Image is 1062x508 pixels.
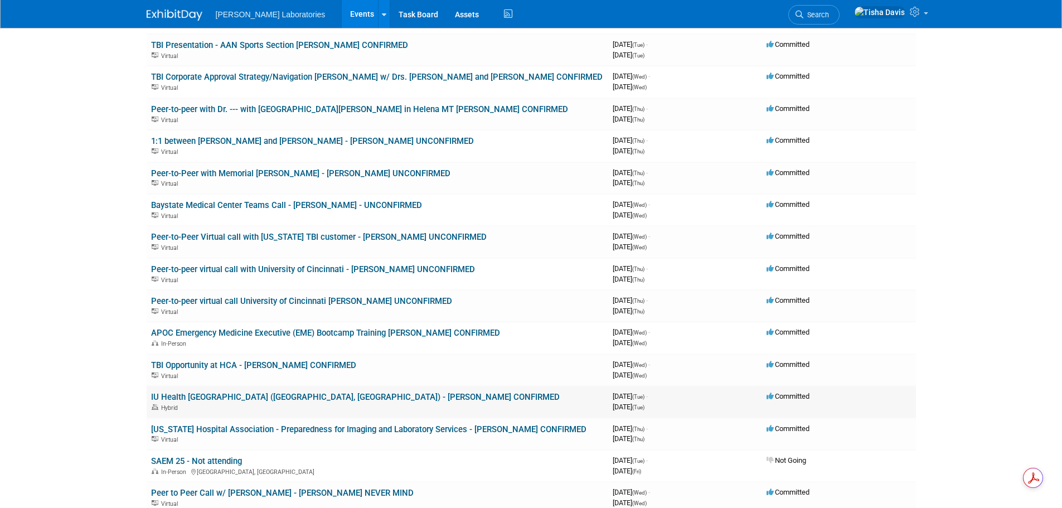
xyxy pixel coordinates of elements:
span: (Wed) [632,84,647,90]
span: [DATE] [613,296,648,304]
span: (Thu) [632,117,644,123]
span: (Thu) [632,106,644,112]
img: Virtual Event [152,372,158,378]
img: In-Person Event [152,340,158,346]
span: - [648,200,650,209]
a: Search [788,5,840,25]
span: - [648,232,650,240]
a: TBI Opportunity at HCA - [PERSON_NAME] CONFIRMED [151,360,356,370]
span: [DATE] [613,499,647,507]
span: (Fri) [632,468,641,475]
span: - [646,136,648,144]
img: Virtual Event [152,308,158,314]
span: [DATE] [613,147,644,155]
span: [DATE] [613,115,644,123]
span: Virtual [161,117,181,124]
span: [DATE] [613,360,650,369]
span: (Tue) [632,42,644,48]
span: - [646,456,648,465]
span: Virtual [161,277,181,284]
a: TBI Corporate Approval Strategy/Navigation [PERSON_NAME] w/ Drs. [PERSON_NAME] and [PERSON_NAME] ... [151,72,603,82]
img: Hybrid Event [152,404,158,410]
span: - [648,72,650,80]
span: [DATE] [613,403,644,411]
span: (Thu) [632,308,644,315]
span: (Thu) [632,170,644,176]
span: [DATE] [613,338,647,347]
span: Virtual [161,500,181,507]
span: (Thu) [632,277,644,283]
span: [DATE] [613,40,648,49]
img: Virtual Event [152,117,158,122]
a: Peer-to-peer with Dr. --- with [GEOGRAPHIC_DATA][PERSON_NAME] in Helena MT [PERSON_NAME] CONFIRMED [151,104,568,114]
span: (Wed) [632,340,647,346]
span: [DATE] [613,275,644,283]
a: Peer to Peer Call w/ [PERSON_NAME] - [PERSON_NAME] NEVER MIND [151,488,414,498]
span: (Tue) [632,52,644,59]
span: (Tue) [632,404,644,410]
span: Committed [767,424,809,433]
span: [DATE] [613,243,647,251]
span: Committed [767,328,809,336]
span: (Thu) [632,436,644,442]
span: - [646,104,648,113]
span: (Tue) [632,394,644,400]
img: Tisha Davis [854,6,905,18]
span: Virtual [161,180,181,187]
img: Virtual Event [152,500,158,506]
span: Committed [767,392,809,400]
span: (Wed) [632,330,647,336]
span: Committed [767,72,809,80]
a: Peer-to-Peer with Memorial [PERSON_NAME] - [PERSON_NAME] UNCONFIRMED [151,168,450,178]
span: Not Going [767,456,806,465]
span: [DATE] [613,200,650,209]
a: [US_STATE] Hospital Association - Preparedness for Imaging and Laboratory Services - [PERSON_NAME... [151,424,586,434]
span: (Wed) [632,372,647,379]
a: SAEM 25 - Not attending [151,456,242,466]
span: [DATE] [613,136,648,144]
span: [DATE] [613,178,644,187]
span: (Wed) [632,500,647,506]
span: (Wed) [632,490,647,496]
span: Virtual [161,244,181,251]
span: - [646,264,648,273]
span: (Thu) [632,426,644,432]
span: Virtual [161,436,181,443]
span: [DATE] [613,168,648,177]
a: Peer-to-Peer Virtual call with [US_STATE] TBI customer - [PERSON_NAME] UNCONFIRMED [151,232,487,242]
span: [DATE] [613,72,650,80]
span: In-Person [161,468,190,476]
a: TBI Presentation - AAN Sports Section [PERSON_NAME] CONFIRMED [151,40,408,50]
span: - [646,168,648,177]
span: [DATE] [613,328,650,336]
span: Virtual [161,84,181,91]
span: - [646,40,648,49]
span: Hybrid [161,404,181,412]
span: Virtual [161,212,181,220]
a: 1:1 between [PERSON_NAME] and [PERSON_NAME] - [PERSON_NAME] UNCONFIRMED [151,136,474,146]
span: - [648,328,650,336]
img: Virtual Event [152,212,158,218]
img: Virtual Event [152,436,158,442]
span: Committed [767,264,809,273]
a: IU Health [GEOGRAPHIC_DATA] ([GEOGRAPHIC_DATA], [GEOGRAPHIC_DATA]) - [PERSON_NAME] CONFIRMED [151,392,560,402]
span: (Wed) [632,212,647,219]
span: Virtual [161,372,181,380]
span: Committed [767,296,809,304]
span: (Wed) [632,202,647,208]
span: [DATE] [613,232,650,240]
span: [PERSON_NAME] Laboratories [216,10,326,19]
span: [DATE] [613,434,644,443]
img: Virtual Event [152,52,158,58]
span: Search [803,11,829,19]
img: Virtual Event [152,148,158,154]
span: [DATE] [613,424,648,433]
img: Virtual Event [152,84,158,90]
span: [DATE] [613,392,648,400]
span: (Thu) [632,138,644,144]
span: Committed [767,232,809,240]
span: - [648,488,650,496]
span: Committed [767,360,809,369]
a: APOC Emergency Medicine Executive (EME) Bootcamp Training [PERSON_NAME] CONFIRMED [151,328,500,338]
span: (Thu) [632,180,644,186]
